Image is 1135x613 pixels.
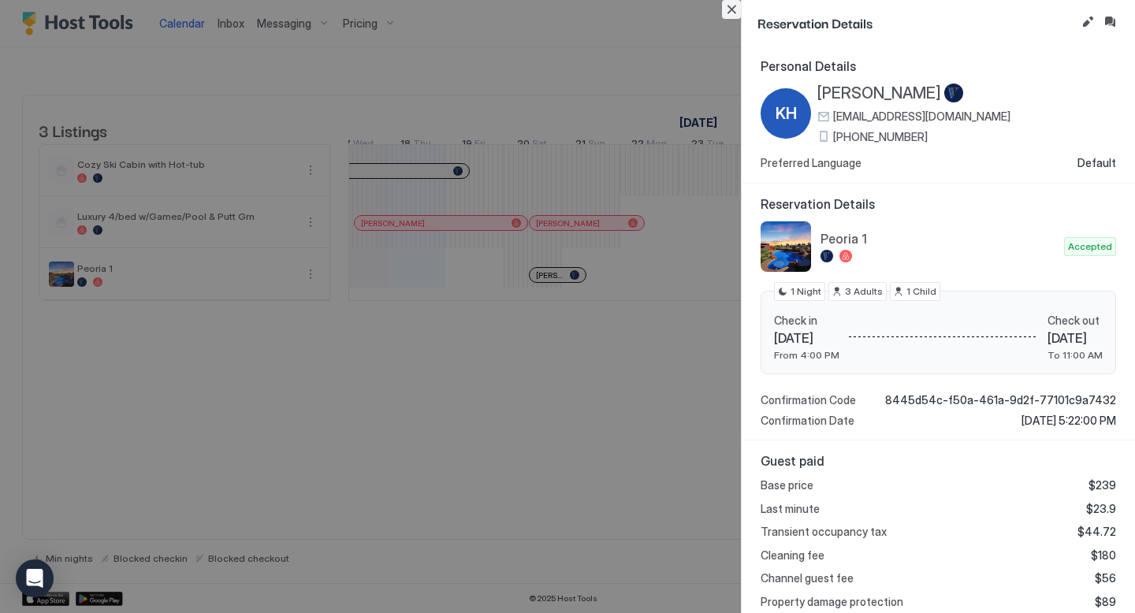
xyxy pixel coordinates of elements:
[761,525,887,539] span: Transient occupancy tax
[833,130,928,144] span: [PHONE_NUMBER]
[1068,240,1112,254] span: Accepted
[761,393,856,407] span: Confirmation Code
[761,571,854,585] span: Channel guest fee
[845,284,883,299] span: 3 Adults
[776,102,797,125] span: KH
[761,502,820,516] span: Last minute
[1077,525,1116,539] span: $44.72
[885,393,1116,407] span: 8445d54c-f50a-461a-9d2f-77101c9a7432
[774,349,839,361] span: From 4:00 PM
[761,156,861,170] span: Preferred Language
[1095,595,1116,609] span: $89
[1077,156,1116,170] span: Default
[1048,330,1103,346] span: [DATE]
[1048,314,1103,328] span: Check out
[1091,548,1116,563] span: $180
[821,231,1058,247] span: Peoria 1
[761,595,903,609] span: Property damage protection
[906,284,936,299] span: 1 Child
[761,196,1116,212] span: Reservation Details
[761,414,854,428] span: Confirmation Date
[833,110,1010,124] span: [EMAIL_ADDRESS][DOMAIN_NAME]
[761,453,1116,469] span: Guest paid
[1048,349,1103,361] span: To 11:00 AM
[1088,478,1116,492] span: $239
[774,330,839,346] span: [DATE]
[1078,13,1097,32] button: Edit reservation
[761,221,811,272] div: listing image
[1086,502,1116,516] span: $23.9
[791,284,821,299] span: 1 Night
[774,314,839,328] span: Check in
[1100,13,1119,32] button: Inbox
[1095,571,1116,585] span: $56
[757,13,1075,32] span: Reservation Details
[817,84,941,103] span: [PERSON_NAME]
[1021,414,1116,428] span: [DATE] 5:22:00 PM
[761,548,824,563] span: Cleaning fee
[761,478,813,492] span: Base price
[16,559,54,597] div: Open Intercom Messenger
[761,58,1116,74] span: Personal Details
